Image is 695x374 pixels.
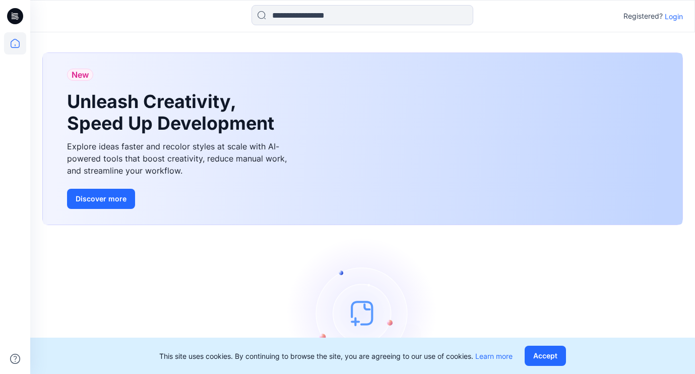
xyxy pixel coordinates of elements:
[475,352,513,360] a: Learn more
[67,189,294,209] a: Discover more
[67,140,294,177] div: Explore ideas faster and recolor styles at scale with AI-powered tools that boost creativity, red...
[67,189,135,209] button: Discover more
[67,91,279,134] h1: Unleash Creativity, Speed Up Development
[623,10,663,22] p: Registered?
[525,346,566,366] button: Accept
[72,69,89,81] span: New
[665,11,683,22] p: Login
[159,351,513,361] p: This site uses cookies. By continuing to browse the site, you are agreeing to our use of cookies.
